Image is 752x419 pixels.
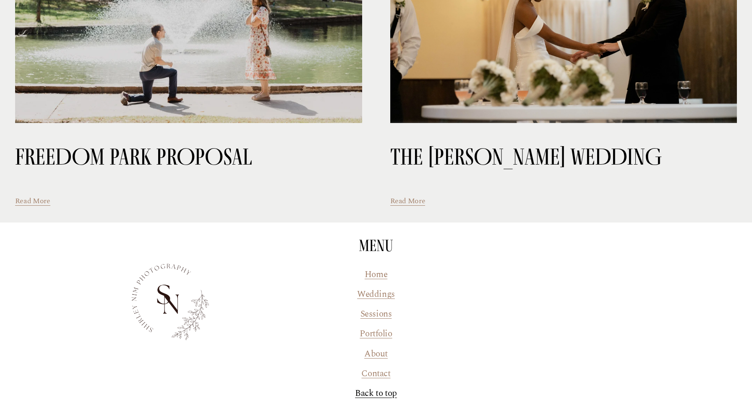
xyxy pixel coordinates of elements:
[364,348,388,361] a: About
[390,183,426,207] a: Read More
[361,367,390,380] a: Contact
[15,144,252,170] a: FREEDOM PARK PROPOSAL
[355,387,397,400] a: Back to top
[390,144,662,170] a: THE [PERSON_NAME] WEDDING
[357,288,395,301] a: Weddings
[360,327,392,340] a: Portfolio
[355,387,397,400] span: Back to top
[365,268,387,281] a: Home
[278,236,474,255] h4: menu
[360,308,392,321] a: Sessions
[15,183,50,207] a: Read More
